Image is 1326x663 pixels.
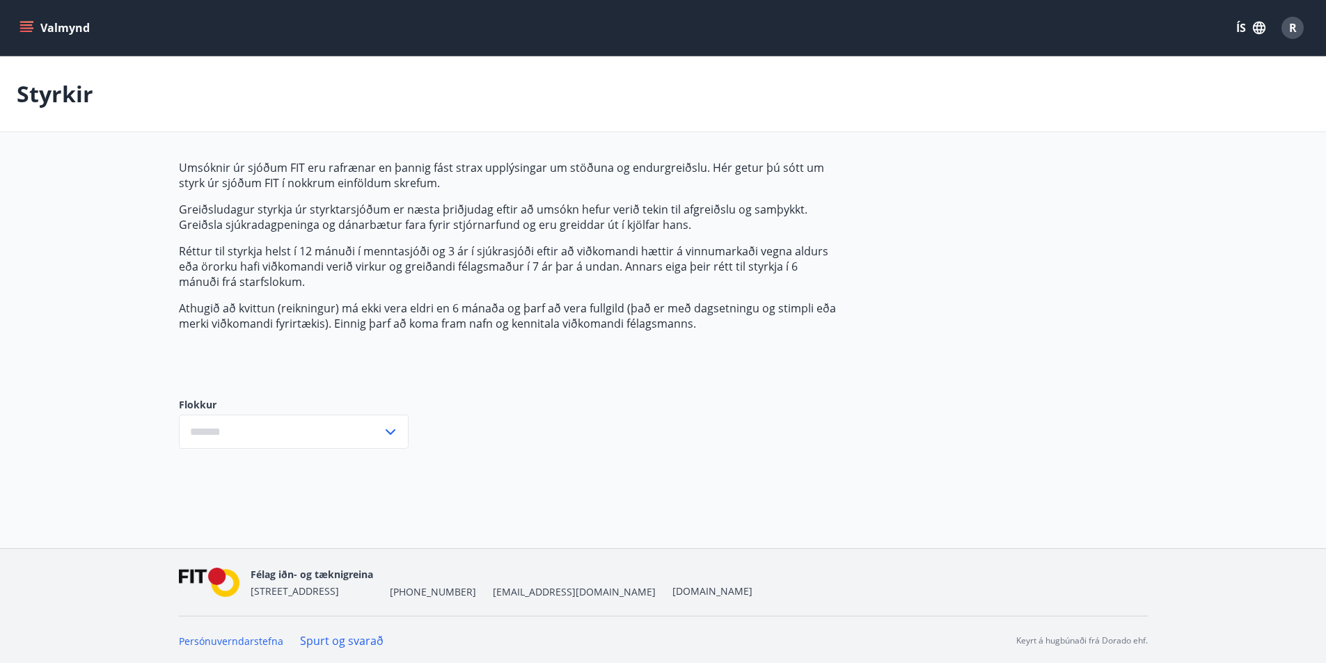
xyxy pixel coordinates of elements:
span: [EMAIL_ADDRESS][DOMAIN_NAME] [493,585,656,599]
a: Spurt og svarað [300,633,384,648]
a: [DOMAIN_NAME] [672,584,752,598]
label: Flokkur [179,398,409,412]
button: R [1276,11,1309,45]
img: FPQVkF9lTnNbbaRSFyT17YYeljoOGk5m51IhT0bO.png [179,568,240,598]
p: Umsóknir úr sjóðum FIT eru rafrænar en þannig fást strax upplýsingar um stöðuna og endurgreiðslu.... [179,160,836,191]
span: Félag iðn- og tæknigreina [251,568,373,581]
p: Styrkir [17,79,93,109]
p: Greiðsludagur styrkja úr styrktarsjóðum er næsta þriðjudag eftir að umsókn hefur verið tekin til ... [179,202,836,232]
p: Réttur til styrkja helst í 12 mánuði í menntasjóði og 3 ár í sjúkrasjóði eftir að viðkomandi hætt... [179,243,836,289]
span: [PHONE_NUMBER] [390,585,476,599]
a: Persónuverndarstefna [179,634,283,648]
p: Athugið að kvittun (reikningur) má ekki vera eldri en 6 mánaða og þarf að vera fullgild (það er m... [179,301,836,331]
span: R [1289,20,1297,35]
button: menu [17,15,95,40]
button: ÍS [1229,15,1273,40]
p: Keyrt á hugbúnaði frá Dorado ehf. [1016,634,1148,647]
span: [STREET_ADDRESS] [251,584,339,598]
